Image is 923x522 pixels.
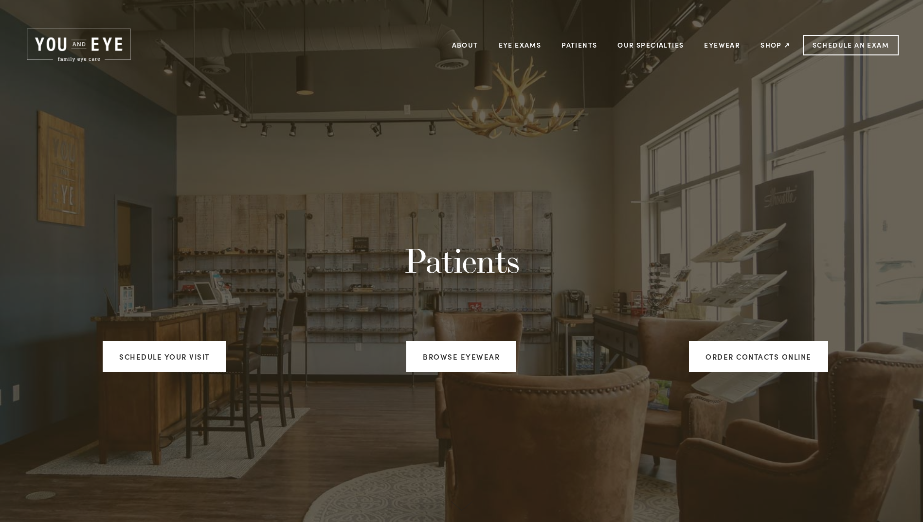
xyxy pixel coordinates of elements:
img: Rochester, MN | You and Eye | Family Eye Care [24,27,133,64]
h1: Patients [195,241,728,280]
a: Schedule an Exam [803,35,899,55]
a: Shop ↗ [760,37,790,52]
a: Eyewear [704,37,740,52]
a: ORDER CONTACTS ONLINE [689,341,828,372]
a: Browse Eyewear [406,341,516,372]
a: Schedule your visit [103,341,226,372]
a: Eye Exams [499,37,542,52]
a: Patients [561,37,597,52]
a: Our Specialties [617,40,684,50]
a: About [452,37,478,52]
